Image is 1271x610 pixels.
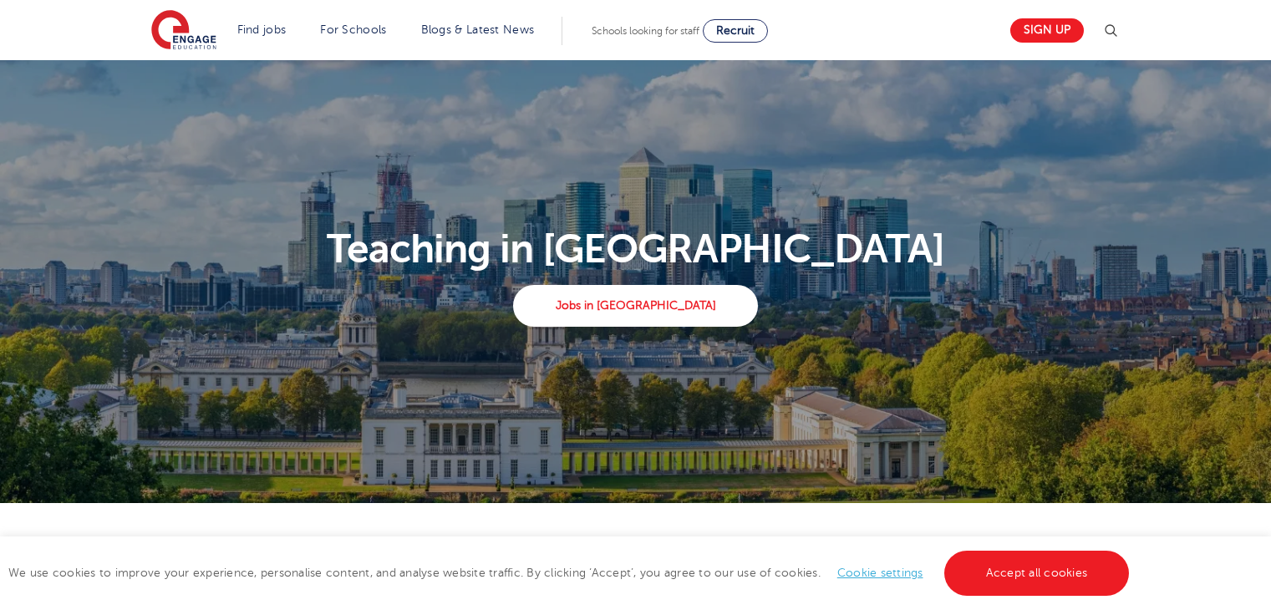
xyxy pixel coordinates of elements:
p: Teaching in [GEOGRAPHIC_DATA] [141,229,1130,269]
img: Engage Education [151,10,216,52]
a: For Schools [320,23,386,36]
a: Accept all cookies [944,551,1130,596]
a: Blogs & Latest News [421,23,535,36]
a: Find jobs [237,23,287,36]
a: Recruit [703,19,768,43]
a: Sign up [1010,18,1084,43]
a: Jobs in [GEOGRAPHIC_DATA] [513,285,758,327]
span: Schools looking for staff [592,25,699,37]
span: Recruit [716,24,755,37]
a: Cookie settings [837,567,923,579]
span: We use cookies to improve your experience, personalise content, and analyse website traffic. By c... [8,567,1133,579]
